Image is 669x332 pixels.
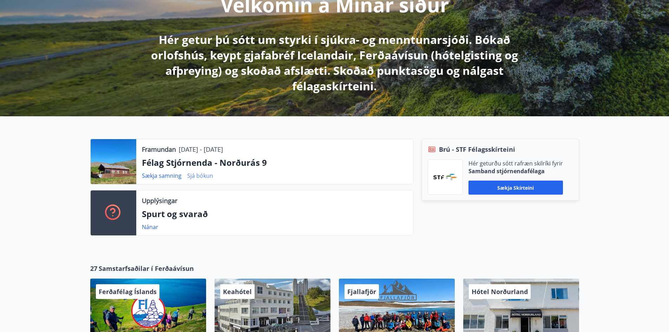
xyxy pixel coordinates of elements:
p: Hér getur þú sótt um styrki í sjúkra- og menntunarsjóði. Bókað orlofshús, keypt gjafabréf Iceland... [149,32,520,94]
a: Nánar [142,223,158,231]
button: Sækja skírteini [468,181,563,195]
p: Félag Stjórnenda - Norðurás 9 [142,157,407,169]
p: Spurt og svarað [142,208,407,220]
p: Upplýsingar [142,196,177,205]
a: Sækja samning [142,172,182,180]
span: 27 [90,264,97,273]
p: [DATE] - [DATE] [179,145,223,154]
span: Ferðafélag Íslands [99,287,157,296]
p: Samband stjórnendafélaga [468,167,563,175]
p: Framundan [142,145,176,154]
span: Keahótel [223,287,252,296]
span: Samstarfsaðilar í Ferðaávísun [99,264,194,273]
a: Sjá bókun [187,172,213,180]
img: vjCaq2fThgY3EUYqSgpjEiBg6WP39ov69hlhuPVN.png [433,174,457,180]
span: Hótel Norðurland [472,287,528,296]
span: Brú - STF Félagsskírteini [439,145,515,154]
p: Hér geturðu sótt rafræn skilríki fyrir [468,160,563,167]
span: Fjallafjör [347,287,376,296]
